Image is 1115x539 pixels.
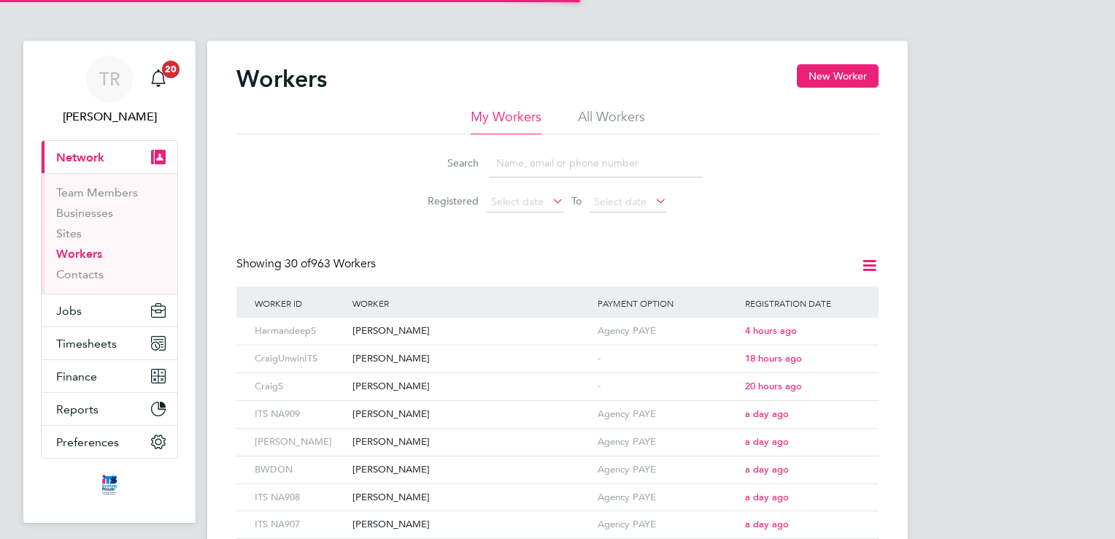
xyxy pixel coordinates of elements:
div: [PERSON_NAME] [251,429,349,456]
button: Preferences [42,426,177,458]
div: Payment Option [594,286,741,320]
input: Name, email or phone number [489,149,702,177]
img: itsconstruction-logo-retina.png [99,473,120,497]
div: [PERSON_NAME] [349,345,594,372]
a: TR[PERSON_NAME] [41,56,178,126]
button: Reports [42,393,177,425]
div: Agency PAYE [594,484,741,511]
h2: Workers [236,64,327,93]
a: Sites [56,226,82,240]
a: BWDON[PERSON_NAME]Agency PAYEa day ago [251,456,864,468]
div: Network [42,173,177,294]
a: Contacts [56,267,104,281]
div: HarmandeepS [251,318,349,345]
span: 20 [162,61,180,78]
span: Tanya Rowse [41,108,178,126]
div: - [594,373,741,400]
span: a day ago [745,408,789,420]
div: [PERSON_NAME] [349,318,594,345]
span: 963 Workers [285,256,376,271]
div: [PERSON_NAME] [349,484,594,511]
span: 30 of [285,256,311,271]
span: 20 hours ago [745,380,802,392]
div: Agency PAYE [594,511,741,538]
div: [PERSON_NAME] [349,373,594,400]
a: Businesses [56,206,113,220]
div: CraigUnwinITS [251,345,349,372]
div: [PERSON_NAME] [349,429,594,456]
div: - [594,345,741,372]
li: All Workers [578,108,645,134]
div: Agency PAYE [594,456,741,483]
span: a day ago [745,518,789,530]
div: ITS NA907 [251,511,349,538]
button: Network [42,141,177,173]
button: Jobs [42,294,177,326]
span: TR [99,69,120,88]
div: [PERSON_NAME] [349,456,594,483]
span: a day ago [745,491,789,503]
span: Finance [56,370,97,383]
button: New Worker [797,64,879,88]
span: a day ago [745,435,789,448]
span: Select date [491,195,544,208]
a: 20 [144,56,173,102]
label: Search [413,156,479,169]
a: Team Members [56,186,138,199]
div: CraigS [251,373,349,400]
div: Agency PAYE [594,318,741,345]
div: BWDON [251,456,349,483]
span: Select date [594,195,647,208]
div: Showing [236,256,379,272]
div: Registration Date [741,286,864,320]
span: a day ago [745,463,789,475]
div: ITS NA909 [251,401,349,428]
span: To [567,191,586,210]
div: ITS NA908 [251,484,349,511]
button: Finance [42,360,177,392]
span: Reports [56,402,99,416]
li: My Workers [471,108,541,134]
span: Preferences [56,435,119,449]
div: Worker ID [251,286,349,320]
a: ITS NA907[PERSON_NAME]Agency PAYEa day ago [251,511,864,523]
div: [PERSON_NAME] [349,511,594,538]
a: HarmandeepS[PERSON_NAME]Agency PAYE4 hours ago [251,317,864,329]
a: CraigS[PERSON_NAME]-20 hours ago [251,372,864,385]
a: ITS NA909[PERSON_NAME]Agency PAYEa day ago [251,400,864,413]
button: Timesheets [42,327,177,359]
a: CraigUnwinITS[PERSON_NAME]-18 hours ago [251,345,864,357]
nav: Main navigation [23,41,196,523]
div: Agency PAYE [594,401,741,428]
span: 18 hours ago [745,352,802,364]
div: Agency PAYE [594,429,741,456]
div: Worker [349,286,594,320]
span: Timesheets [56,337,117,351]
a: Workers [56,247,102,261]
span: Network [56,150,104,164]
div: [PERSON_NAME] [349,401,594,428]
a: ITS NA908[PERSON_NAME]Agency PAYEa day ago [251,483,864,496]
a: [PERSON_NAME][PERSON_NAME]Agency PAYEa day ago [251,428,864,440]
span: 4 hours ago [745,324,797,337]
span: Jobs [56,304,82,318]
a: Go to home page [41,473,178,497]
label: Registered [413,194,479,207]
